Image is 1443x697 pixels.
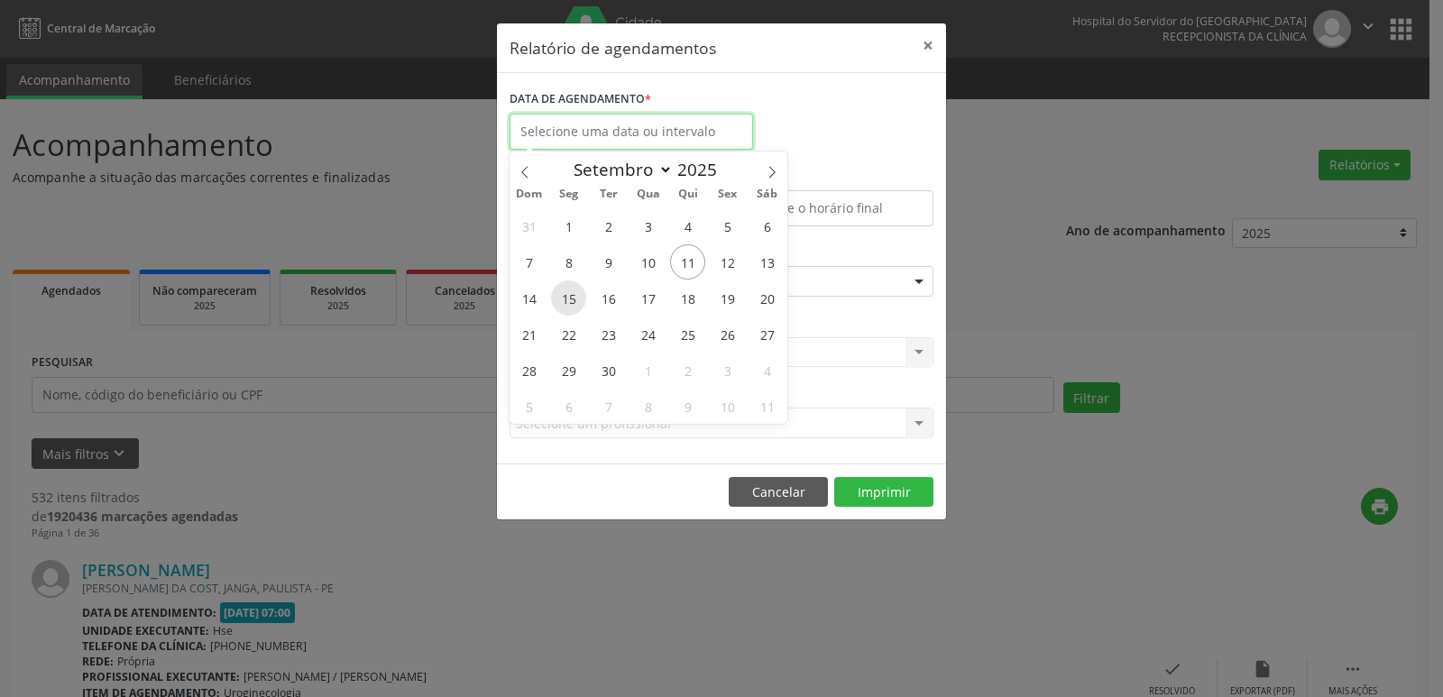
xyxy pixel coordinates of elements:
[710,208,745,243] span: Setembro 5, 2025
[670,208,705,243] span: Setembro 4, 2025
[591,353,626,388] span: Setembro 30, 2025
[670,389,705,424] span: Outubro 9, 2025
[565,157,673,182] select: Month
[511,353,547,388] span: Setembro 28, 2025
[551,244,586,280] span: Setembro 8, 2025
[710,280,745,316] span: Setembro 19, 2025
[749,244,785,280] span: Setembro 13, 2025
[749,280,785,316] span: Setembro 20, 2025
[729,477,828,508] button: Cancelar
[630,353,666,388] span: Outubro 1, 2025
[630,244,666,280] span: Setembro 10, 2025
[510,114,753,150] input: Selecione uma data ou intervalo
[511,316,547,352] span: Setembro 21, 2025
[630,389,666,424] span: Outubro 8, 2025
[591,208,626,243] span: Setembro 2, 2025
[748,188,787,200] span: Sáb
[670,353,705,388] span: Outubro 2, 2025
[749,316,785,352] span: Setembro 27, 2025
[551,353,586,388] span: Setembro 29, 2025
[710,316,745,352] span: Setembro 26, 2025
[708,188,748,200] span: Sex
[629,188,668,200] span: Qua
[511,244,547,280] span: Setembro 7, 2025
[834,477,933,508] button: Imprimir
[511,389,547,424] span: Outubro 5, 2025
[670,316,705,352] span: Setembro 25, 2025
[749,353,785,388] span: Outubro 4, 2025
[591,280,626,316] span: Setembro 16, 2025
[510,36,716,60] h5: Relatório de agendamentos
[726,162,933,190] label: ATÉ
[630,208,666,243] span: Setembro 3, 2025
[510,188,549,200] span: Dom
[668,188,708,200] span: Qui
[910,23,946,68] button: Close
[549,188,589,200] span: Seg
[589,188,629,200] span: Ter
[551,389,586,424] span: Outubro 6, 2025
[551,280,586,316] span: Setembro 15, 2025
[511,280,547,316] span: Setembro 14, 2025
[591,316,626,352] span: Setembro 23, 2025
[710,389,745,424] span: Outubro 10, 2025
[749,389,785,424] span: Outubro 11, 2025
[710,244,745,280] span: Setembro 12, 2025
[551,208,586,243] span: Setembro 1, 2025
[511,208,547,243] span: Agosto 31, 2025
[726,190,933,226] input: Selecione o horário final
[670,280,705,316] span: Setembro 18, 2025
[749,208,785,243] span: Setembro 6, 2025
[630,280,666,316] span: Setembro 17, 2025
[591,244,626,280] span: Setembro 9, 2025
[710,353,745,388] span: Outubro 3, 2025
[670,244,705,280] span: Setembro 11, 2025
[591,389,626,424] span: Outubro 7, 2025
[673,158,732,181] input: Year
[630,316,666,352] span: Setembro 24, 2025
[510,86,651,114] label: DATA DE AGENDAMENTO
[551,316,586,352] span: Setembro 22, 2025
